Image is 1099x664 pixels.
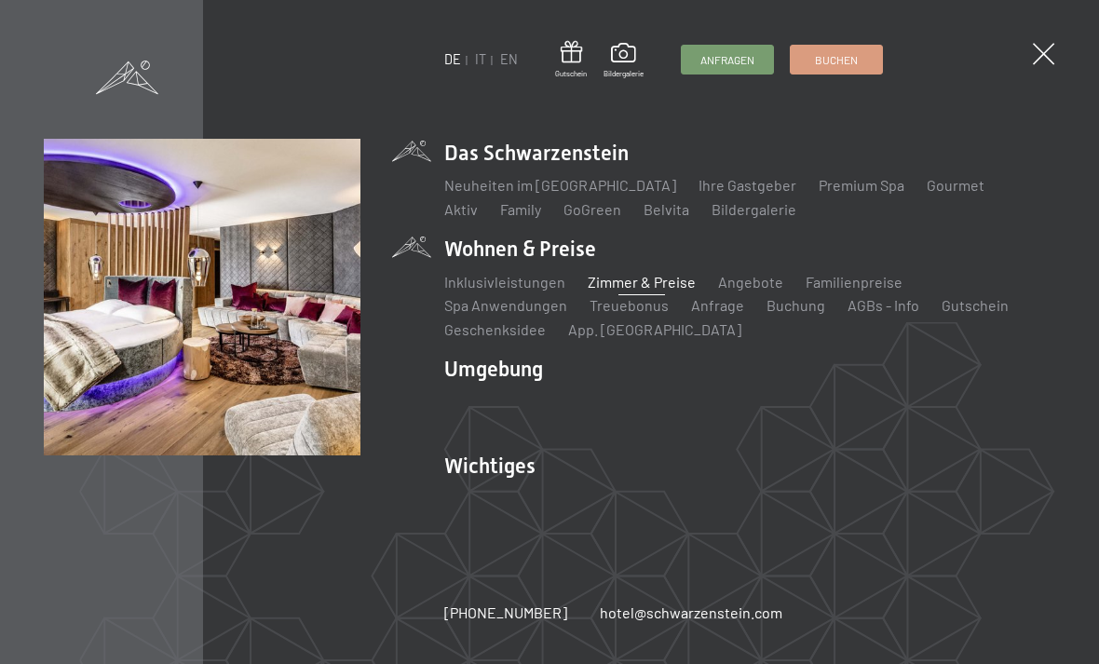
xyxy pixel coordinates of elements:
a: Bildergalerie [712,200,796,218]
span: Anfragen [700,52,754,68]
a: AGBs - Info [848,296,919,314]
a: Buchen [791,46,882,74]
a: DE [444,51,461,67]
a: [PHONE_NUMBER] [444,603,567,623]
a: hotel@schwarzenstein.com [600,603,782,623]
a: Geschenksidee [444,320,546,338]
a: Angebote [718,273,783,291]
a: Premium Spa [819,176,904,194]
a: Familienpreise [806,273,902,291]
span: [PHONE_NUMBER] [444,603,567,621]
a: Treuebonus [590,296,669,314]
a: Gourmet [927,176,984,194]
a: Gutschein [942,296,1009,314]
a: Neuheiten im [GEOGRAPHIC_DATA] [444,176,676,194]
span: Bildergalerie [604,69,644,79]
a: Spa Anwendungen [444,296,567,314]
a: Anfrage [691,296,744,314]
a: IT [475,51,486,67]
a: Buchung [767,296,825,314]
span: Gutschein [555,69,587,79]
a: GoGreen [563,200,621,218]
a: Anfragen [682,46,773,74]
a: EN [500,51,518,67]
a: Gutschein [555,41,587,79]
a: Bildergalerie [604,43,644,78]
a: App. [GEOGRAPHIC_DATA] [568,320,741,338]
a: Inklusivleistungen [444,273,565,291]
a: Ihre Gastgeber [699,176,796,194]
a: Zimmer & Preise [588,273,696,291]
span: Buchen [815,52,858,68]
a: Aktiv [444,200,478,218]
a: Family [500,200,541,218]
a: Belvita [644,200,689,218]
